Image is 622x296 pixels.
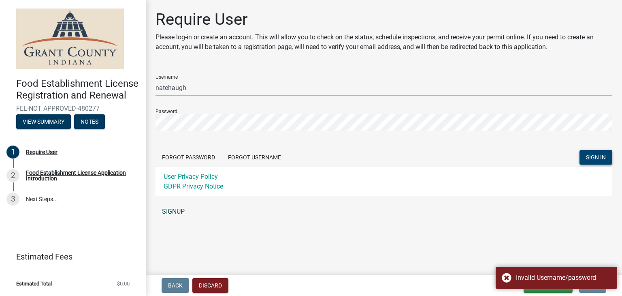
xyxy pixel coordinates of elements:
span: FEL-NOT APPROVED-480277 [16,105,130,112]
button: SIGN IN [579,150,612,165]
div: Invalid Username/password [516,273,611,283]
button: Notes [74,114,105,129]
div: 2 [6,169,19,182]
img: Grant County, Indiana [16,9,124,69]
a: User Privacy Policy [164,173,218,180]
h1: Require User [155,10,612,29]
div: Food Establishment License Application Introduction [26,170,133,181]
a: GDPR Privacy Notice [164,182,223,190]
button: Forgot Password [155,150,222,165]
button: Back [162,278,189,293]
span: $0.00 [117,281,130,286]
h4: Food Establishment License Registration and Renewal [16,78,139,101]
button: Forgot Username [222,150,288,165]
div: Require User [26,149,58,155]
wm-modal-confirm: Notes [74,119,105,125]
a: SIGNUP [155,204,612,220]
div: 1 [6,146,19,159]
span: Estimated Total [16,281,52,286]
div: 3 [6,193,19,206]
button: Discard [192,278,228,293]
wm-modal-confirm: Summary [16,119,71,125]
span: SIGN IN [586,154,606,161]
span: Back [168,282,183,289]
a: Estimated Fees [6,249,133,265]
p: Please log-in or create an account. This will allow you to check on the status, schedule inspecti... [155,32,612,52]
button: View Summary [16,114,71,129]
